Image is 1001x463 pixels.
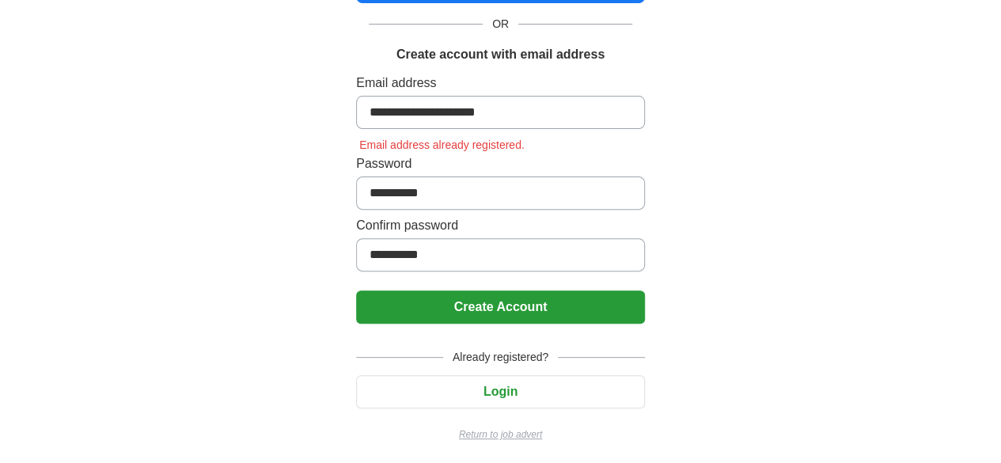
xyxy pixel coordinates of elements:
label: Email address [356,74,645,93]
label: Confirm password [356,216,645,235]
span: Email address already registered. [356,139,528,151]
a: Return to job advert [356,427,645,442]
span: OR [483,16,518,32]
h1: Create account with email address [396,45,605,64]
button: Create Account [356,290,645,324]
label: Password [356,154,645,173]
a: Login [356,385,645,398]
button: Login [356,375,645,408]
span: Already registered? [443,349,558,366]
